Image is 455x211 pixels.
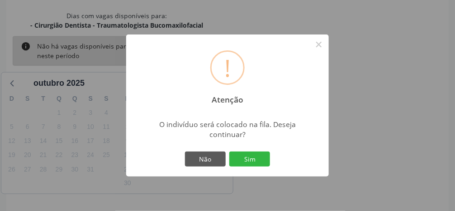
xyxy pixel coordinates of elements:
button: Não [185,152,226,167]
button: Close this dialog [311,37,327,52]
button: Sim [229,152,270,167]
h2: Atenção [204,88,251,104]
div: ! [224,52,231,83]
div: O indivíduo será colocado na fila. Deseja continuar? [148,119,308,139]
